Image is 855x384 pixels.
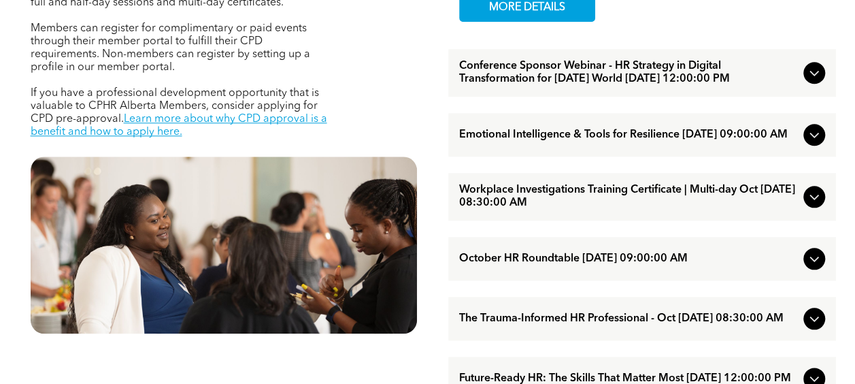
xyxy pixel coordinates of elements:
[31,114,327,138] a: Learn more about why CPD approval is a benefit and how to apply here.
[459,184,798,210] span: Workplace Investigations Training Certificate | Multi-day Oct [DATE] 08:30:00 AM
[459,60,798,86] span: Conference Sponsor Webinar - HR Strategy in Digital Transformation for [DATE] World [DATE] 12:00:...
[459,129,798,142] span: Emotional Intelligence & Tools for Resilience [DATE] 09:00:00 AM
[459,313,798,325] span: The Trauma-Informed HR Professional - Oct [DATE] 08:30:00 AM
[459,253,798,266] span: October HR Roundtable [DATE] 09:00:00 AM
[31,23,310,73] span: Members can register for complimentary or paid events through their member portal to fulfill thei...
[31,88,319,125] span: If you have a professional development opportunity that is valuable to CPHR Alberta Members, cons...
